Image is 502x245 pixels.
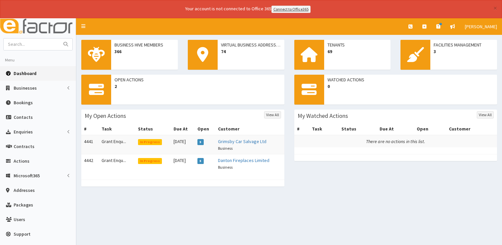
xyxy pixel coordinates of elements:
a: [PERSON_NAME] [460,18,502,35]
span: 74 [221,48,281,55]
span: Virtual Business Addresses [221,41,281,48]
div: Your account is not connected to Office 365 [54,5,442,13]
span: [PERSON_NAME] [465,24,497,30]
span: Actions [14,158,30,164]
th: # [294,123,309,135]
span: Business Hive Members [114,41,175,48]
th: Due At [171,123,195,135]
a: View All [477,111,494,119]
td: 4442 [81,154,99,173]
span: In Progress [138,139,162,145]
span: Open Actions [114,76,281,83]
span: Support [14,231,31,237]
a: Connect to Office365 [271,6,311,13]
span: Contracts [14,143,35,149]
td: Grant Enqu... [99,135,135,154]
span: Bookings [14,100,33,106]
td: [DATE] [171,154,195,173]
span: Packages [14,202,33,208]
th: Status [339,123,377,135]
th: Open [195,123,215,135]
th: Due At [377,123,414,135]
span: 5 [197,158,204,164]
span: Contacts [14,114,33,120]
a: Danton Fireplaces Limited [218,157,269,163]
span: Tenants [327,41,388,48]
span: 5 [197,139,204,145]
span: 69 [327,48,388,55]
th: Status [135,123,171,135]
button: × [493,5,497,12]
span: 3 [434,48,494,55]
span: Businesses [14,85,37,91]
small: Business [218,165,233,170]
span: In Progress [138,158,162,164]
span: Users [14,216,25,222]
th: Open [414,123,446,135]
span: 2 [114,83,281,90]
i: There are no actions in this list. [366,138,425,144]
th: Customer [215,123,284,135]
td: [DATE] [171,135,195,154]
th: # [81,123,99,135]
span: Facilities Management [434,41,494,48]
a: View All [264,111,281,119]
h3: My Watched Actions [298,113,348,119]
a: Grimsby Car Salvage Ltd [218,138,266,144]
small: Business [218,146,233,151]
span: Watched Actions [327,76,494,83]
span: Addresses [14,187,35,193]
span: Microsoft365 [14,173,40,179]
td: 4441 [81,135,99,154]
input: Search... [4,39,59,50]
th: Task [309,123,339,135]
span: 0 [327,83,494,90]
h3: My Open Actions [85,113,126,119]
td: Grant Enqu... [99,154,135,173]
span: 366 [114,48,175,55]
th: Task [99,123,135,135]
span: Dashboard [14,70,36,76]
span: Enquiries [14,129,33,135]
th: Customer [446,123,497,135]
